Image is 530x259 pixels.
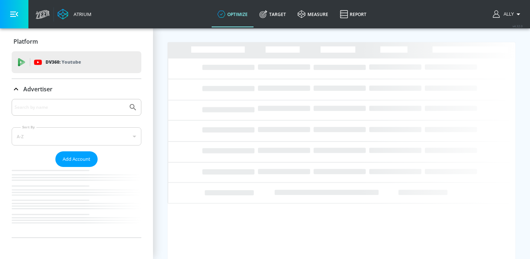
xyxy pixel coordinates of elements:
[12,99,141,238] div: Advertiser
[63,155,90,163] span: Add Account
[21,125,36,129] label: Sort By
[15,103,125,112] input: Search by name
[12,79,141,99] div: Advertiser
[58,9,91,20] a: Atrium
[23,85,52,93] p: Advertiser
[292,1,334,27] a: measure
[501,12,514,17] span: login as: ally.mcculloch@zefr.com
[12,167,141,238] nav: list of Advertiser
[46,58,81,66] p: DV360:
[12,51,141,73] div: DV360: Youtube
[212,1,254,27] a: optimize
[12,127,141,146] div: A-Z
[254,1,292,27] a: Target
[13,37,38,45] p: Platform
[62,58,81,66] p: Youtube
[71,11,91,17] div: Atrium
[513,24,523,28] span: v 4.32.0
[493,10,523,19] button: Ally
[55,151,98,167] button: Add Account
[334,1,372,27] a: Report
[12,31,141,52] div: Platform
